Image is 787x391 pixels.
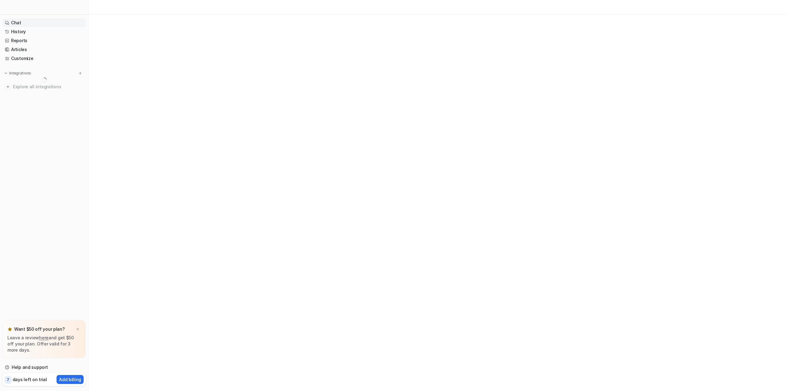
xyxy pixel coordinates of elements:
[7,327,12,332] img: star
[2,54,86,63] a: Customize
[2,363,86,372] a: Help and support
[59,376,81,383] p: Add billing
[2,27,86,36] a: History
[2,18,86,27] a: Chat
[9,71,31,76] p: Integrations
[39,335,49,340] a: here
[2,45,86,54] a: Articles
[2,82,86,91] a: Explore all integrations
[4,71,8,75] img: expand menu
[57,375,84,384] button: Add billing
[13,376,47,383] p: days left on trial
[5,84,11,90] img: explore all integrations
[7,335,81,353] p: Leave a review and get $50 off your plan. Offer valid for 3 more days.
[14,326,65,332] p: Want $50 off your plan?
[13,82,83,92] span: Explore all integrations
[2,36,86,45] a: Reports
[7,377,9,383] p: 7
[76,327,80,331] img: x
[78,71,82,75] img: menu_add.svg
[2,70,33,76] button: Integrations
